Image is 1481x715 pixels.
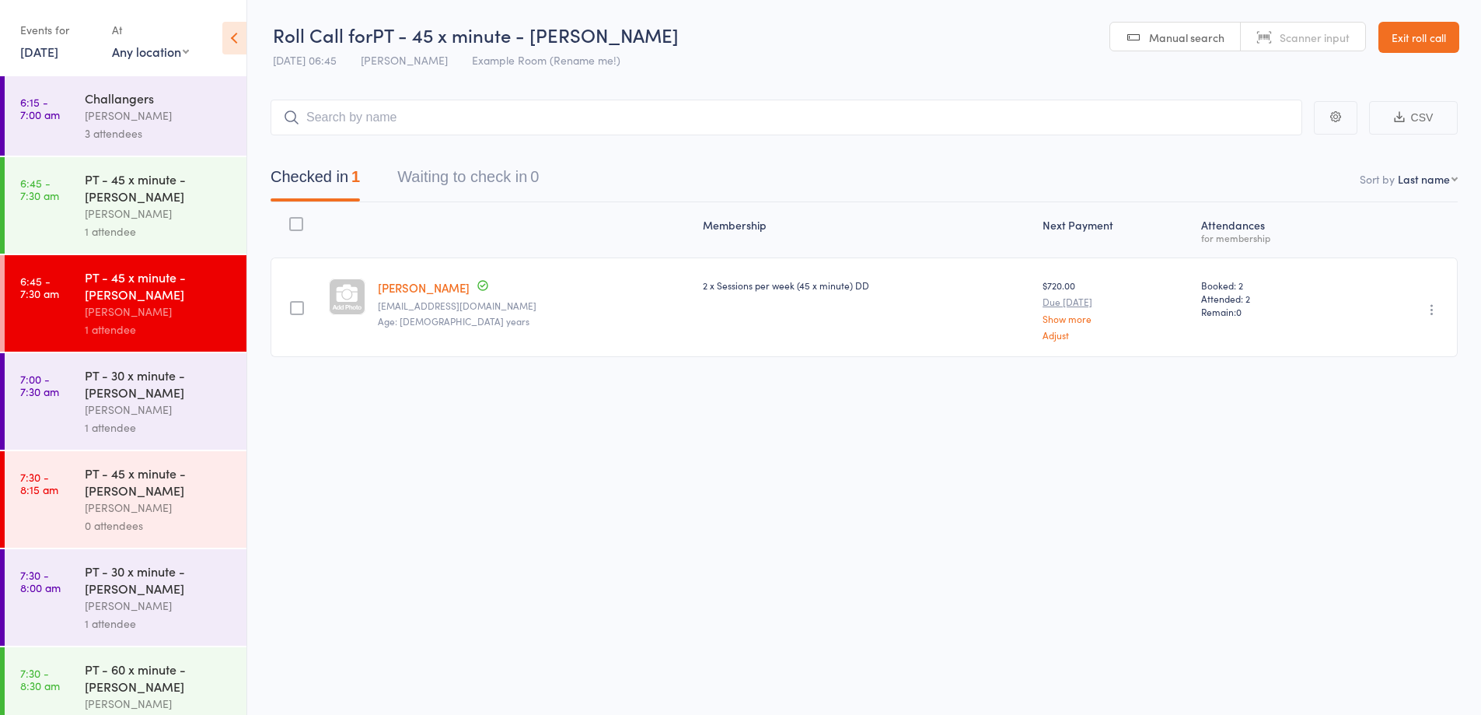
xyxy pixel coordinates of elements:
small: nielsen2727@gmail.com [378,300,690,311]
a: Show more [1043,314,1188,324]
div: Atten­dances [1195,209,1350,251]
span: Age: [DEMOGRAPHIC_DATA] years [378,314,529,328]
div: At [112,17,189,43]
a: 6:15 -7:00 amChallangers[PERSON_NAME]3 attendees [5,76,246,156]
div: $720.00 [1043,279,1188,340]
div: PT - 45 x minute - [PERSON_NAME] [85,464,233,499]
div: 3 attendees [85,124,233,142]
a: 7:00 -7:30 amPT - 30 x minute - [PERSON_NAME][PERSON_NAME]1 attendee [5,353,246,450]
div: 1 [351,168,360,185]
time: 7:00 - 7:30 am [20,373,59,398]
button: CSV [1369,101,1458,135]
div: Membership [697,209,1036,251]
span: Example Room (Rename me!) [472,52,620,68]
div: 1 attendee [85,419,233,436]
div: Challangers [85,89,233,107]
div: 0 attendees [85,517,233,534]
time: 6:15 - 7:00 am [20,96,60,121]
a: 7:30 -8:00 amPT - 30 x minute - [PERSON_NAME][PERSON_NAME]1 attendee [5,549,246,646]
div: Last name [1398,171,1450,187]
div: [PERSON_NAME] [85,695,233,713]
label: Sort by [1360,171,1395,187]
div: [PERSON_NAME] [85,303,233,321]
div: 0 [530,168,539,185]
span: Manual search [1149,30,1224,45]
time: 6:45 - 7:30 am [20,275,59,300]
span: 0 [1236,305,1242,318]
time: 7:30 - 8:15 am [20,471,58,496]
div: Any location [112,43,189,60]
div: PT - 30 x minute - [PERSON_NAME] [85,366,233,401]
a: [PERSON_NAME] [378,279,470,296]
div: PT - 45 x minute - [PERSON_NAME] [85,170,233,205]
span: Booked: 2 [1201,279,1344,292]
a: 6:45 -7:30 amPT - 45 x minute - [PERSON_NAME][PERSON_NAME]1 attendee [5,157,246,254]
time: 7:30 - 8:30 am [20,667,60,692]
div: 2 x Sessions per week (45 x minute) DD [703,279,1030,292]
div: PT - 60 x minute - [PERSON_NAME] [85,661,233,695]
span: Roll Call for [273,22,372,47]
div: [PERSON_NAME] [85,205,233,223]
small: Due [DATE] [1043,296,1188,307]
time: 7:30 - 8:00 am [20,569,61,594]
div: 1 attendee [85,615,233,633]
div: [PERSON_NAME] [85,499,233,517]
a: [DATE] [20,43,58,60]
div: Events for [20,17,96,43]
button: Checked in1 [271,160,360,202]
span: [PERSON_NAME] [361,52,448,68]
div: PT - 30 x minute - [PERSON_NAME] [85,563,233,597]
div: [PERSON_NAME] [85,107,233,124]
div: PT - 45 x minute - [PERSON_NAME] [85,268,233,303]
a: Adjust [1043,330,1188,340]
div: 1 attendee [85,223,233,240]
button: Waiting to check in0 [397,160,539,202]
span: Attended: 2 [1201,292,1344,305]
a: Exit roll call [1378,22,1459,53]
div: for membership [1201,233,1344,243]
div: [PERSON_NAME] [85,401,233,419]
div: Next Payment [1036,209,1194,251]
span: [DATE] 06:45 [273,52,337,68]
a: 6:45 -7:30 amPT - 45 x minute - [PERSON_NAME][PERSON_NAME]1 attendee [5,255,246,352]
div: [PERSON_NAME] [85,597,233,615]
div: 1 attendee [85,321,233,338]
span: Remain: [1201,305,1344,318]
span: PT - 45 x minute - [PERSON_NAME] [372,22,679,47]
span: Scanner input [1280,30,1350,45]
a: 7:30 -8:15 amPT - 45 x minute - [PERSON_NAME][PERSON_NAME]0 attendees [5,451,246,548]
time: 6:45 - 7:30 am [20,177,59,202]
input: Search by name [271,100,1302,135]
